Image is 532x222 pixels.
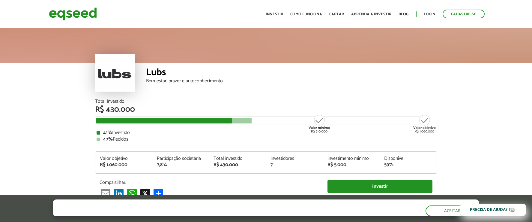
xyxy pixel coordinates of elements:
div: Pedidos [97,137,435,142]
a: X [139,188,151,198]
div: Lubs [146,68,437,79]
div: Disponível [384,156,432,161]
div: 7 [270,163,318,167]
a: Email [100,188,112,198]
a: WhatsApp [126,188,138,198]
div: R$ 1.060.000 [100,163,148,167]
a: política de privacidade e de cookies [132,211,202,216]
div: Investido [97,130,435,135]
a: Como funciona [290,12,322,16]
div: Total investido [214,156,262,161]
div: 7,8% [157,163,205,167]
strong: 47% [103,135,113,143]
div: R$ 430.000 [95,106,437,114]
strong: Valor objetivo [413,125,436,131]
a: Investir [266,12,283,16]
div: R$ 5.000 [327,163,375,167]
a: Aprenda a investir [351,12,391,16]
div: Bem-estar, prazer e autoconhecimento [146,79,437,84]
div: Total Investido [95,99,437,104]
a: Investir [327,180,432,193]
div: Investidores [270,156,318,161]
a: Cadastre-se [443,10,485,18]
h5: O site da EqSeed utiliza cookies para melhorar sua navegação. [53,199,270,209]
div: 59% [384,163,432,167]
a: Blog [399,12,408,16]
p: Compartilhar: [100,180,318,185]
div: R$ 710.000 [308,114,330,133]
div: Participação societária [157,156,205,161]
p: Ao clicar em "aceitar", você aceita nossa . [53,210,270,216]
div: Investimento mínimo [327,156,375,161]
div: R$ 1.060.000 [413,114,436,133]
strong: 41% [103,129,112,137]
a: Captar [329,12,344,16]
a: Share [152,188,164,198]
a: LinkedIn [113,188,125,198]
img: EqSeed [49,6,97,22]
div: R$ 430.000 [214,163,262,167]
button: Aceitar [426,205,479,216]
a: Login [424,12,435,16]
strong: Valor mínimo [309,125,330,131]
div: Valor objetivo [100,156,148,161]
